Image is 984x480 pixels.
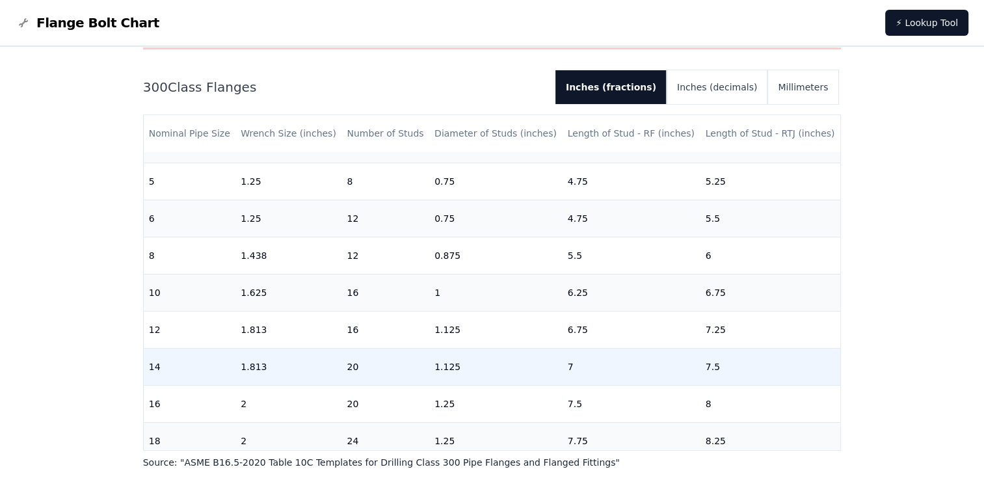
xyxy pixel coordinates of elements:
[563,115,700,152] th: Length of Stud - RF (inches)
[700,115,841,152] th: Length of Stud - RTJ (inches)
[429,200,563,237] td: 0.75
[144,237,236,274] td: 8
[144,348,236,385] td: 14
[235,422,341,459] td: 2
[700,200,841,237] td: 5.5
[429,115,563,152] th: Diameter of Studs (inches)
[700,385,841,422] td: 8
[144,422,236,459] td: 18
[700,348,841,385] td: 7.5
[235,348,341,385] td: 1.813
[429,311,563,348] td: 1.125
[341,311,429,348] td: 16
[429,163,563,200] td: 0.75
[563,311,700,348] td: 6.75
[143,78,545,96] h2: 300 Class Flanges
[341,385,429,422] td: 20
[341,163,429,200] td: 8
[341,274,429,311] td: 16
[429,274,563,311] td: 1
[700,237,841,274] td: 6
[563,274,700,311] td: 6.25
[235,163,341,200] td: 1.25
[341,422,429,459] td: 24
[341,348,429,385] td: 20
[144,163,236,200] td: 5
[36,14,159,32] span: Flange Bolt Chart
[144,200,236,237] td: 6
[235,237,341,274] td: 1.438
[235,311,341,348] td: 1.813
[885,10,968,36] a: ⚡ Lookup Tool
[235,385,341,422] td: 2
[563,385,700,422] td: 7.5
[144,274,236,311] td: 10
[700,311,841,348] td: 7.25
[235,274,341,311] td: 1.625
[767,70,838,104] button: Millimeters
[563,200,700,237] td: 4.75
[341,237,429,274] td: 12
[563,348,700,385] td: 7
[563,422,700,459] td: 7.75
[563,163,700,200] td: 4.75
[235,115,341,152] th: Wrench Size (inches)
[341,200,429,237] td: 12
[700,274,841,311] td: 6.75
[144,311,236,348] td: 12
[563,237,700,274] td: 5.5
[429,385,563,422] td: 1.25
[144,385,236,422] td: 16
[16,15,31,31] img: Flange Bolt Chart Logo
[143,456,842,469] p: Source: " ASME B16.5-2020 Table 10C Templates for Drilling Class 300 Pipe Flanges and Flanged Fit...
[429,422,563,459] td: 1.25
[235,200,341,237] td: 1.25
[700,163,841,200] td: 5.25
[341,115,429,152] th: Number of Studs
[555,70,667,104] button: Inches (fractions)
[16,14,159,32] a: Flange Bolt Chart LogoFlange Bolt Chart
[667,70,767,104] button: Inches (decimals)
[700,422,841,459] td: 8.25
[429,348,563,385] td: 1.125
[429,237,563,274] td: 0.875
[144,115,236,152] th: Nominal Pipe Size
